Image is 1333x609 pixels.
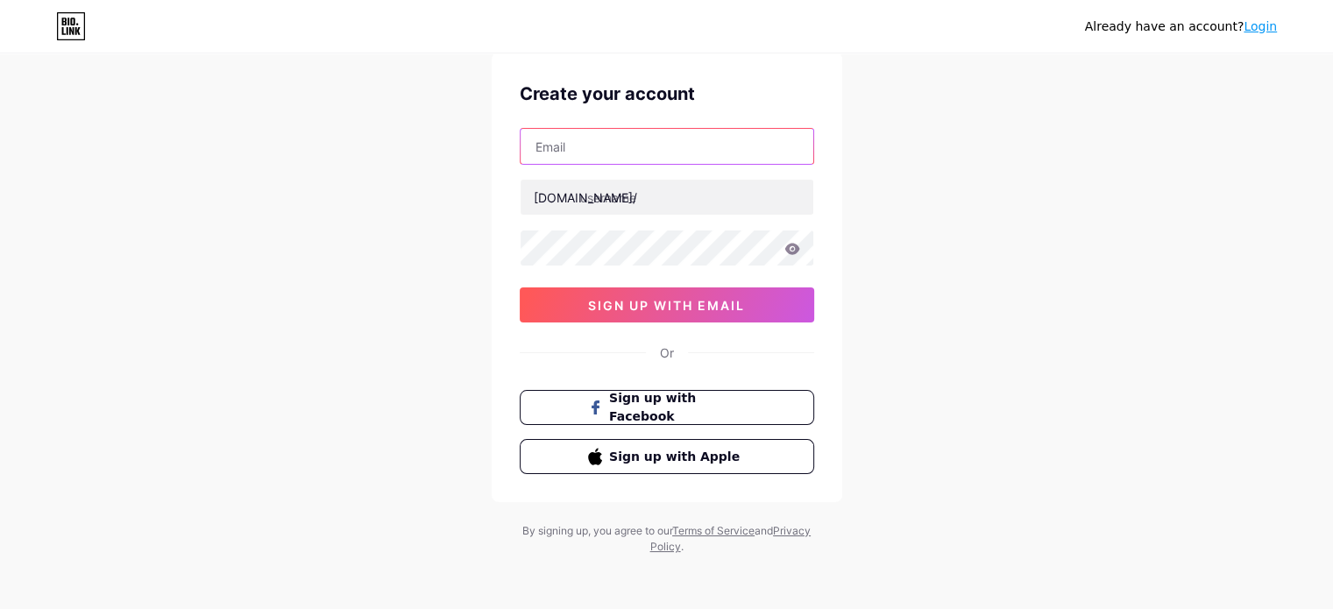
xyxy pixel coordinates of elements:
span: Sign up with Apple [609,448,745,466]
div: Already have an account? [1085,18,1277,36]
div: By signing up, you agree to our and . [518,523,816,555]
span: sign up with email [588,298,745,313]
div: Create your account [520,81,814,107]
div: Or [660,343,674,362]
button: Sign up with Facebook [520,390,814,425]
span: Sign up with Facebook [609,389,745,426]
a: Login [1244,19,1277,33]
input: Email [521,129,813,164]
a: Terms of Service [672,524,755,537]
button: Sign up with Apple [520,439,814,474]
div: [DOMAIN_NAME]/ [534,188,637,207]
button: sign up with email [520,287,814,322]
input: username [521,180,813,215]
